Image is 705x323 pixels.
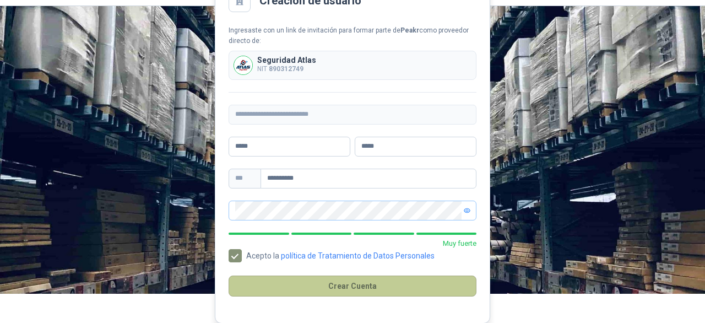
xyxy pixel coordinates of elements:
[229,238,476,249] p: Muy fuerte
[400,26,419,34] b: Peakr
[229,25,476,46] div: Ingresaste con un link de invitación para formar parte de como proveedor directo de:
[234,56,252,74] img: Company Logo
[281,251,435,260] a: política de Tratamiento de Datos Personales
[257,56,316,64] p: Seguridad Atlas
[242,252,439,260] span: Acepto la
[257,64,316,74] p: NIT
[464,207,470,214] span: eye
[229,276,476,297] button: Crear Cuenta
[269,65,303,73] b: 890312749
